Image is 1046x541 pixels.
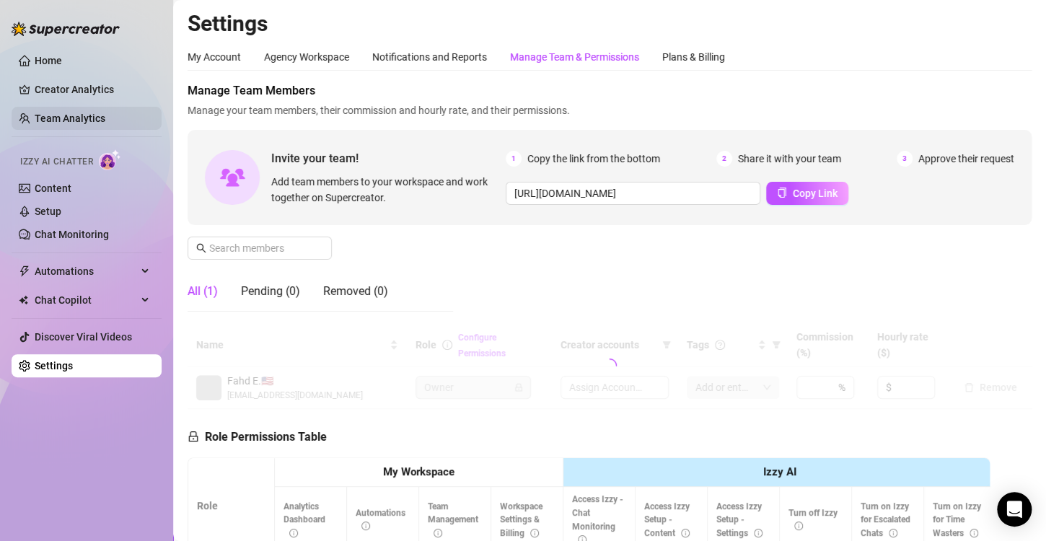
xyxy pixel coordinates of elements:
span: 3 [897,151,913,167]
span: Share it with your team [738,151,841,167]
a: Creator Analytics [35,78,150,101]
span: Approve their request [918,151,1014,167]
span: info-circle [970,529,978,537]
span: Turn on Izzy for Escalated Chats [861,501,910,539]
span: info-circle [681,529,690,537]
a: Team Analytics [35,113,105,124]
span: Team Management [428,501,478,539]
span: Automations [356,508,405,532]
h5: Role Permissions Table [188,428,327,446]
div: Manage Team & Permissions [510,49,639,65]
span: Invite your team! [271,149,506,167]
div: Removed (0) [323,283,388,300]
span: info-circle [434,529,442,537]
span: Access Izzy Setup - Content [644,501,690,539]
div: Pending (0) [241,283,300,300]
span: Workspace Settings & Billing [500,501,542,539]
img: logo-BBDzfeDw.svg [12,22,120,36]
div: My Account [188,49,241,65]
span: lock [188,431,199,442]
img: Chat Copilot [19,295,28,305]
span: info-circle [289,529,298,537]
h2: Settings [188,10,1032,38]
span: info-circle [530,529,539,537]
span: 1 [506,151,522,167]
span: Turn on Izzy for Time Wasters [933,501,981,539]
input: Search members [209,240,312,256]
div: Agency Workspace [264,49,349,65]
span: info-circle [794,522,803,530]
span: info-circle [361,522,370,530]
span: info-circle [889,529,897,537]
button: Copy Link [766,182,848,205]
span: search [196,243,206,253]
span: Access Izzy Setup - Settings [716,501,762,539]
a: Content [35,182,71,194]
div: Notifications and Reports [372,49,487,65]
div: Plans & Billing [662,49,725,65]
span: 2 [716,151,732,167]
div: Open Intercom Messenger [997,492,1032,527]
a: Chat Monitoring [35,229,109,240]
span: Copy the link from the bottom [527,151,660,167]
span: Chat Copilot [35,289,137,312]
span: Automations [35,260,137,283]
a: Settings [35,360,73,371]
img: AI Chatter [99,149,121,170]
span: Copy Link [793,188,838,199]
a: Discover Viral Videos [35,331,132,343]
span: Izzy AI Chatter [20,155,93,169]
span: Turn off Izzy [788,508,838,532]
a: Setup [35,206,61,217]
div: All (1) [188,283,218,300]
strong: Izzy AI [763,465,796,478]
span: copy [777,188,787,198]
span: Add team members to your workspace and work together on Supercreator. [271,174,500,206]
span: Manage your team members, their commission and hourly rate, and their permissions. [188,102,1032,118]
span: thunderbolt [19,265,30,277]
span: Analytics Dashboard [284,501,325,539]
span: info-circle [754,529,762,537]
strong: My Workspace [383,465,454,478]
a: Home [35,55,62,66]
span: Manage Team Members [188,82,1032,100]
span: loading [601,358,618,375]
